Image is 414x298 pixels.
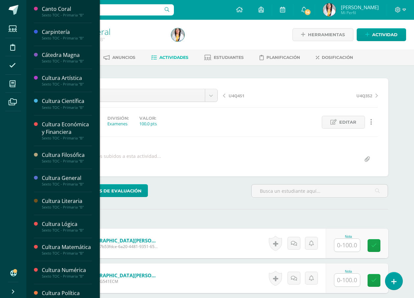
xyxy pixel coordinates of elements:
[42,159,92,163] div: Sexto TOC - Primaria "B"
[204,52,244,63] a: Estudiantes
[334,270,363,273] div: Nota
[42,243,92,256] a: Cultura MatemáticaSexto TOC - Primaria "B"
[42,243,92,251] div: Cultura Matemática
[51,27,163,36] h1: Cultura General
[31,4,174,15] input: Busca un usuario...
[42,136,92,140] div: Sexto TOC - Primaria "B"
[65,185,142,197] span: Herramientas de evaluación
[42,228,92,233] div: Sexto TOC - Primaria "B"
[42,205,92,210] div: Sexto TOC - Primaria "B"
[42,174,92,186] a: Cultura GeneralSexto TOC - Primaria "B"
[300,92,378,99] a: U4Q3S2
[304,9,311,16] span: 14
[357,28,406,41] a: Actividad
[42,28,92,36] div: Carpintería
[341,10,379,15] span: Mi Perfil
[42,82,92,87] div: Sexto TOC - Primaria "B"
[159,55,188,60] span: Actividades
[51,36,163,42] div: Sexto TOC - Primaria 'B'
[214,55,244,60] span: Estudiantes
[42,151,92,163] a: Cultura FilosóficaSexto TOC - Primaria "B"
[334,274,360,286] input: 0-100.0
[42,74,92,87] a: Cultura ArtísticaSexto TOC - Primaria "B"
[79,279,158,284] span: Estudiante G541ECM
[323,3,336,16] img: 4f05ca517658fb5b67f16f05fa13a979.png
[372,29,398,41] span: Actividad
[52,184,148,197] a: Herramientas de evaluación
[42,220,92,233] a: Cultura LógicaSexto TOC - Primaria "B"
[42,266,92,274] div: Cultura Numérica
[42,174,92,182] div: Cultura General
[107,116,129,121] label: División:
[42,59,92,63] div: Sexto TOC - Primaria "B"
[42,151,92,159] div: Cultura Filosófica
[42,5,92,13] div: Canto Coral
[42,182,92,186] div: Sexto TOC - Primaria "B"
[42,197,92,205] div: Cultura Literaria
[292,28,353,41] a: Herramientas
[42,105,92,110] div: Sexto TOC - Primaria "B"
[42,97,92,105] div: Cultura Científica
[356,93,372,99] span: U4Q3S2
[139,116,157,121] label: Valor:
[42,274,92,279] div: Sexto TOC - Primaria "B"
[42,5,92,17] a: Canto CoralSexto TOC - Primaria "B"
[63,89,217,102] a: U4SE
[42,36,92,40] div: Sexto TOC - Primaria "B"
[42,121,92,136] div: Cultura Económica y Financiera
[252,185,388,197] input: Busca un estudiante aquí...
[67,153,161,166] div: No hay archivos subidos a esta actividad...
[42,251,92,256] div: Sexto TOC - Primaria "B"
[308,29,345,41] span: Herramientas
[112,55,135,60] span: Anuncios
[79,237,158,244] a: [DEMOGRAPHIC_DATA][PERSON_NAME]
[322,55,353,60] span: Dosificación
[42,97,92,110] a: Cultura CientíficaSexto TOC - Primaria "B"
[42,197,92,210] a: Cultura LiterariaSexto TOC - Primaria "B"
[316,52,353,63] a: Dosificación
[266,55,300,60] span: Planificación
[42,51,92,63] a: Cátedra MagnaSexto TOC - Primaria "B"
[42,220,92,228] div: Cultura Lógica
[79,272,158,279] a: [DEMOGRAPHIC_DATA][PERSON_NAME]
[260,52,300,63] a: Planificación
[42,121,92,140] a: Cultura Económica y FinancieraSexto TOC - Primaria "B"
[79,244,158,249] span: Estudiante 7b53fdce-6a20-4481-9351-6500ee31beee
[42,266,92,279] a: Cultura NuméricaSexto TOC - Primaria "B"
[139,121,157,127] div: 100.0 pts
[229,93,244,99] span: U4Q4S1
[223,92,300,99] a: U4Q4S1
[42,28,92,40] a: CarpinteríaSexto TOC - Primaria "B"
[42,289,92,297] div: Cultura Política
[339,116,356,128] span: Editar
[42,13,92,17] div: Sexto TOC - Primaria "B"
[68,89,200,102] span: U4SE
[42,74,92,82] div: Cultura Artística
[171,28,184,41] img: 4f05ca517658fb5b67f16f05fa13a979.png
[103,52,135,63] a: Anuncios
[341,4,379,11] span: [PERSON_NAME]
[42,51,92,59] div: Cátedra Magna
[107,121,129,127] div: Examenes
[334,235,363,238] div: Nota
[151,52,188,63] a: Actividades
[334,239,360,252] input: 0-100.0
